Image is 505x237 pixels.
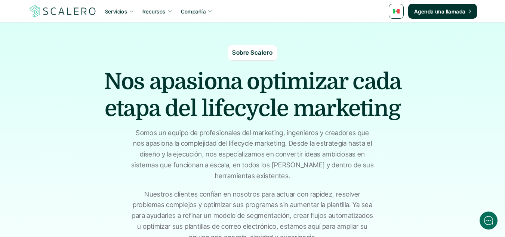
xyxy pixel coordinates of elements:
iframe: gist-messenger-bubble-iframe [480,212,498,230]
h2: Let us know if we can help with lifecycle marketing. [11,50,138,86]
h1: Hi! Welcome to [GEOGRAPHIC_DATA]. [11,36,138,48]
p: Recursos [142,7,165,15]
p: Servicios [105,7,127,15]
span: New conversation [48,104,90,110]
p: Agenda una llamada [414,7,466,15]
a: Agenda una llamada [408,4,477,19]
button: New conversation [12,99,138,114]
p: Compañía [181,7,206,15]
span: We run on Gist [62,189,95,194]
p: Sobre Scalero [232,48,272,58]
p: Somos un equipo de profesionales del marketing, ingenieros y creadores que nos apasiona la comple... [131,128,374,182]
h1: Nos apasiona optimizar cada etapa del lifecycle marketing [103,68,402,122]
img: Scalero company logo [28,4,97,18]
